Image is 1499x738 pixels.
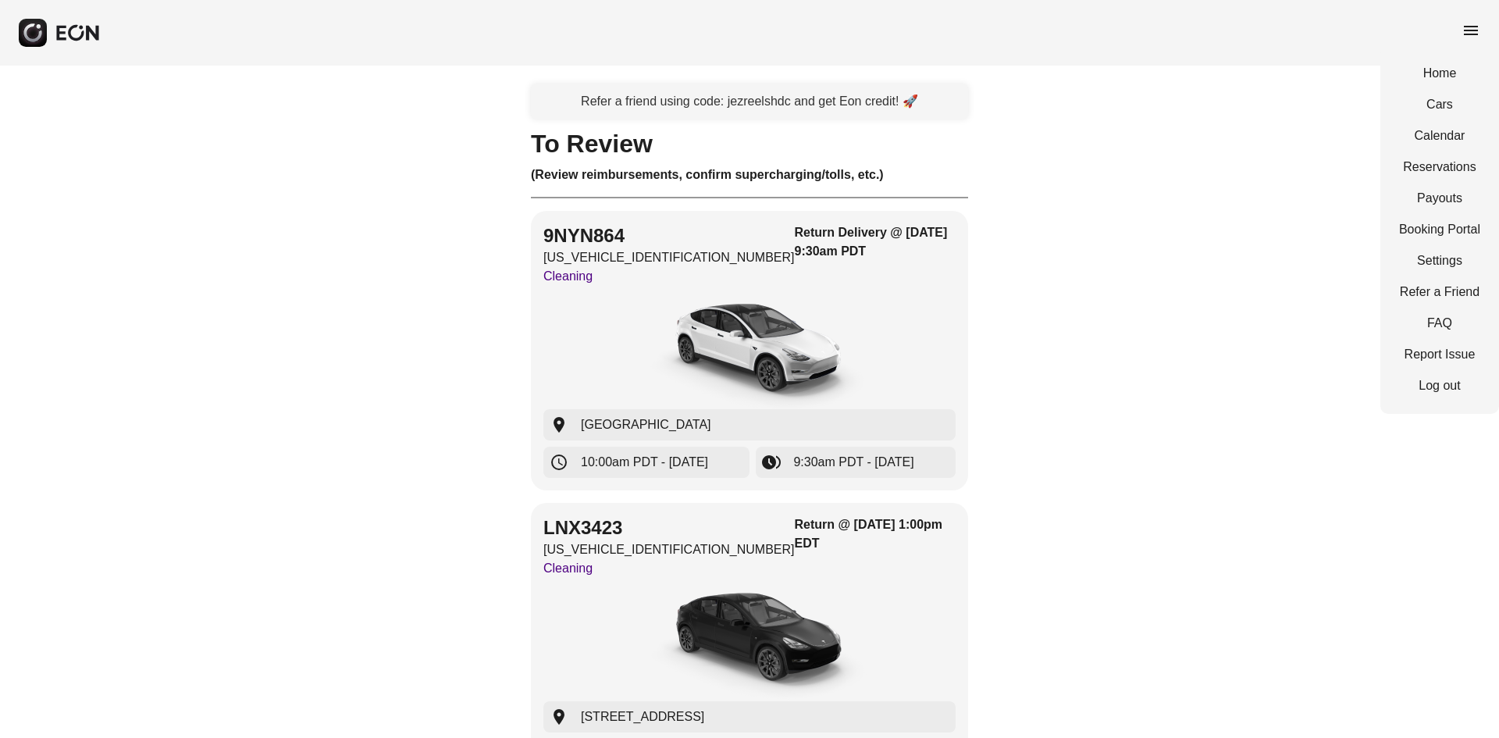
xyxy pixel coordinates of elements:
[1399,158,1480,176] a: Reservations
[762,453,781,472] span: browse_gallery
[1462,21,1480,40] span: menu
[1399,376,1480,395] a: Log out
[543,540,795,559] p: [US_VEHICLE_IDENTIFICATION_NUMBER]
[581,415,711,434] span: [GEOGRAPHIC_DATA]
[531,211,968,490] button: 9NYN864[US_VEHICLE_IDENTIFICATION_NUMBER]CleaningReturn Delivery @ [DATE] 9:30am PDTcar[GEOGRAPHI...
[1399,220,1480,239] a: Booking Portal
[543,267,795,286] p: Cleaning
[550,453,568,472] span: schedule
[1399,345,1480,364] a: Report Issue
[531,166,968,184] h3: (Review reimbursements, confirm supercharging/tolls, etc.)
[543,223,795,248] h2: 9NYN864
[581,453,708,472] span: 10:00am PDT - [DATE]
[632,292,867,409] img: car
[795,515,956,553] h3: Return @ [DATE] 1:00pm EDT
[550,415,568,434] span: location_on
[543,515,795,540] h2: LNX3423
[1399,251,1480,270] a: Settings
[531,84,968,119] a: Refer a friend using code: jezreelshdc and get Eon credit! 🚀
[793,453,913,472] span: 9:30am PDT - [DATE]
[581,708,704,726] span: [STREET_ADDRESS]
[632,584,867,701] img: car
[1399,64,1480,83] a: Home
[1399,314,1480,333] a: FAQ
[531,134,968,153] h1: To Review
[543,248,795,267] p: [US_VEHICLE_IDENTIFICATION_NUMBER]
[543,559,795,578] p: Cleaning
[1399,127,1480,145] a: Calendar
[550,708,568,726] span: location_on
[795,223,956,261] h3: Return Delivery @ [DATE] 9:30am PDT
[1399,283,1480,301] a: Refer a Friend
[1399,95,1480,114] a: Cars
[1399,189,1480,208] a: Payouts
